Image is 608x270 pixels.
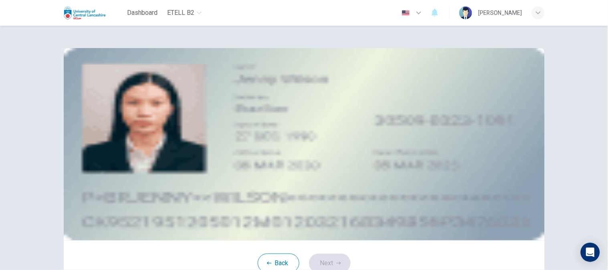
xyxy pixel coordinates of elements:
div: Open Intercom Messenger [581,243,600,262]
img: en [401,10,411,16]
img: stock id photo [64,48,545,240]
span: Dashboard [127,8,158,18]
button: Dashboard [124,6,161,20]
img: Profile picture [459,6,472,19]
img: Uclan logo [64,5,106,21]
button: eTELL B2 [164,6,205,20]
span: eTELL B2 [167,8,194,18]
div: [PERSON_NAME] [479,8,522,18]
a: Uclan logo [64,5,124,21]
